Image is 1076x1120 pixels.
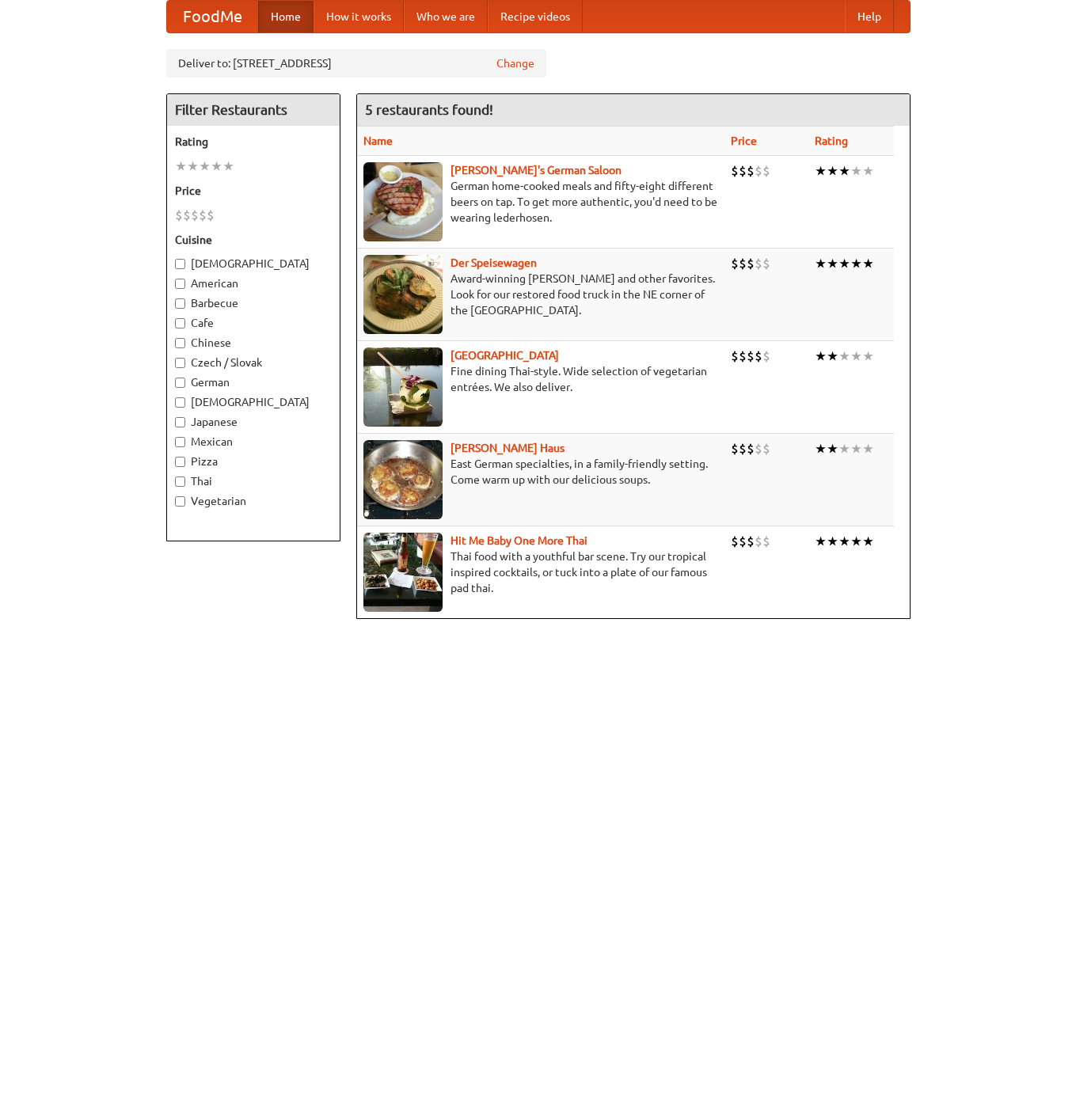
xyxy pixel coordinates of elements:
li: ★ [838,255,850,272]
li: $ [755,255,762,272]
a: Change [496,55,534,71]
li: ★ [222,158,234,175]
li: ★ [850,255,862,272]
label: Czech / Slovak [175,355,332,370]
img: kohlhaus.jpg [363,440,443,519]
a: Rating [815,135,848,147]
label: Vegetarian [175,493,332,509]
input: Mexican [175,437,185,447]
li: $ [762,440,770,457]
p: Thai food with a youthful bar scene. Try our tropical inspired cocktails, or tuck into a plate of... [363,549,718,596]
img: esthers.jpg [363,162,443,241]
input: [DEMOGRAPHIC_DATA] [175,259,185,269]
label: Mexican [175,434,332,450]
li: ★ [850,533,862,550]
li: $ [755,162,762,180]
label: Thai [175,473,332,489]
li: $ [731,255,739,272]
li: $ [755,440,762,457]
li: $ [731,162,739,180]
li: ★ [862,162,874,180]
li: $ [747,162,755,180]
li: ★ [862,347,874,365]
li: ★ [211,158,222,175]
li: $ [755,347,762,365]
input: Pizza [175,457,185,467]
input: [DEMOGRAPHIC_DATA] [175,397,185,408]
li: ★ [850,347,862,365]
label: Cafe [175,315,332,331]
li: $ [739,347,747,365]
h5: Price [175,183,332,199]
li: ★ [862,255,874,272]
p: East German specialties, in a family-friendly setting. Come warm up with our delicious soups. [363,456,718,488]
label: American [175,275,332,291]
li: ★ [850,440,862,457]
li: $ [755,533,762,550]
li: ★ [838,533,850,550]
img: babythai.jpg [363,533,443,612]
li: ★ [815,347,827,365]
input: Cafe [175,318,185,328]
li: ★ [199,158,211,175]
input: Thai [175,476,185,487]
li: $ [731,440,739,457]
li: $ [739,162,747,180]
li: $ [207,207,215,224]
a: Der Speisewagen [451,256,537,269]
input: Japanese [175,417,185,427]
li: ★ [827,347,838,365]
h4: Filter Restaurants [167,94,340,126]
li: $ [739,440,747,457]
a: Home [258,1,314,32]
label: Pizza [175,454,332,469]
li: $ [762,162,770,180]
a: Hit Me Baby One More Thai [451,534,587,547]
a: Price [731,135,757,147]
label: Barbecue [175,295,332,311]
li: ★ [815,255,827,272]
h5: Cuisine [175,232,332,248]
li: ★ [827,440,838,457]
li: ★ [175,158,187,175]
input: Vegetarian [175,496,185,507]
a: Who we are [404,1,488,32]
p: Award-winning [PERSON_NAME] and other favorites. Look for our restored food truck in the NE corne... [363,271,718,318]
li: $ [191,207,199,224]
input: American [175,279,185,289]
li: $ [762,533,770,550]
input: German [175,378,185,388]
label: Japanese [175,414,332,430]
li: ★ [838,162,850,180]
li: ★ [838,347,850,365]
li: $ [747,533,755,550]
li: ★ [827,255,838,272]
li: $ [762,255,770,272]
a: Name [363,135,393,147]
a: How it works [314,1,404,32]
li: ★ [815,533,827,550]
ng-pluralize: 5 restaurants found! [365,102,493,117]
a: [GEOGRAPHIC_DATA] [451,349,559,362]
li: ★ [862,440,874,457]
p: German home-cooked meals and fifty-eight different beers on tap. To get more authentic, you'd nee... [363,178,718,226]
li: $ [183,207,191,224]
li: $ [739,255,747,272]
li: ★ [850,162,862,180]
a: FoodMe [167,1,258,32]
li: ★ [187,158,199,175]
li: $ [739,533,747,550]
li: $ [175,207,183,224]
li: ★ [838,440,850,457]
label: German [175,374,332,390]
label: [DEMOGRAPHIC_DATA] [175,394,332,410]
img: satay.jpg [363,347,443,427]
li: $ [731,533,739,550]
b: [PERSON_NAME]'s German Saloon [451,164,622,177]
li: ★ [827,533,838,550]
p: Fine dining Thai-style. Wide selection of vegetarian entrées. We also deliver. [363,363,718,395]
a: [PERSON_NAME] Haus [451,442,565,454]
a: Help [845,1,894,32]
